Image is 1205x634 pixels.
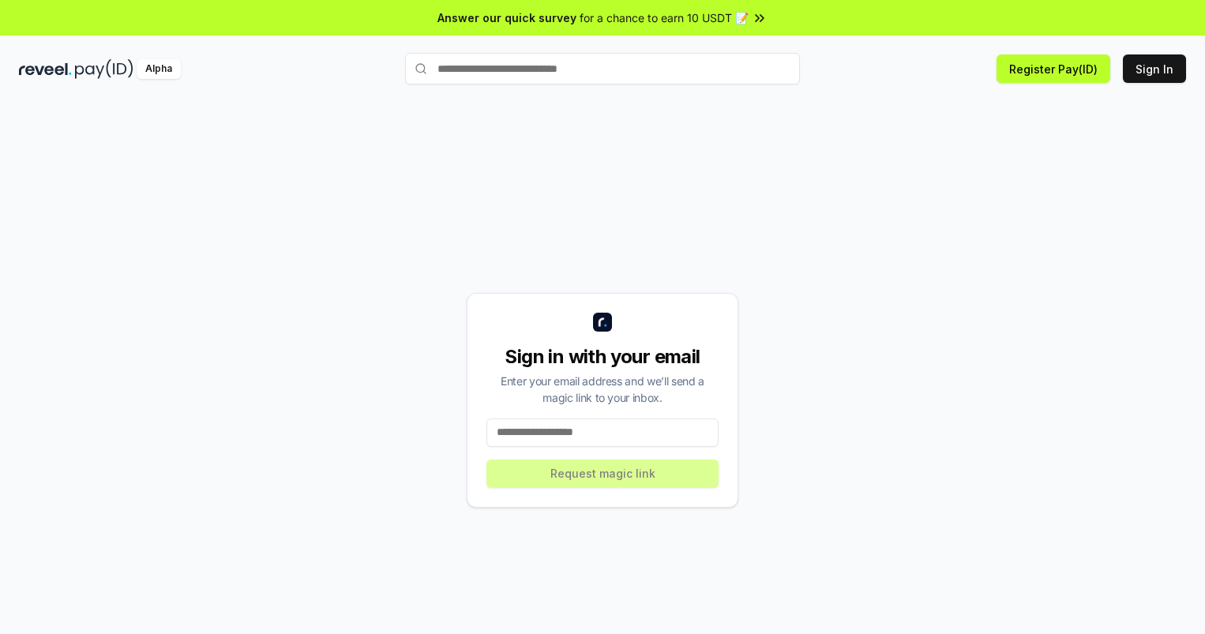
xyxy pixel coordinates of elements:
div: Alpha [137,59,181,79]
div: Enter your email address and we’ll send a magic link to your inbox. [486,373,719,406]
span: Answer our quick survey [437,9,576,26]
img: reveel_dark [19,59,72,79]
div: Sign in with your email [486,344,719,370]
span: for a chance to earn 10 USDT 📝 [580,9,749,26]
button: Sign In [1123,54,1186,83]
img: logo_small [593,313,612,332]
button: Register Pay(ID) [997,54,1110,83]
img: pay_id [75,59,133,79]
